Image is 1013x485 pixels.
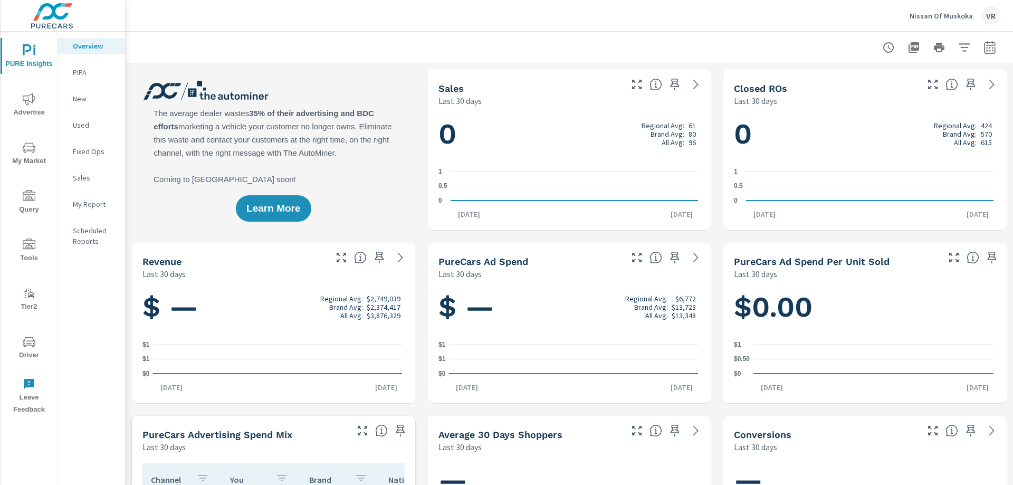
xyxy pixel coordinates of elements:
p: 570 [981,130,992,138]
button: Make Fullscreen [333,249,350,266]
span: Save this to your personalized report [962,76,979,93]
p: PIPA [73,67,117,78]
div: New [58,91,125,107]
a: See more details in report [687,422,704,439]
p: [DATE] [746,209,783,220]
p: Brand Avg: [329,303,363,311]
button: Apply Filters [954,37,975,58]
p: [DATE] [153,382,190,393]
p: $2,749,039 [367,294,400,303]
p: Last 30 days [438,94,482,107]
p: Channel [151,474,188,485]
p: 61 [689,121,696,130]
p: Regional Avg: [934,121,977,130]
button: Make Fullscreen [354,422,371,439]
span: Save this to your personalized report [666,76,683,93]
text: 0.5 [438,183,447,190]
button: Select Date Range [979,37,1000,58]
span: This table looks at how you compare to the amount of budget you spend per channel as opposed to y... [375,424,388,437]
span: Number of Repair Orders Closed by the selected dealership group over the selected time range. [So... [945,78,958,91]
p: Used [73,120,117,130]
span: Tools [4,239,54,264]
p: Sales [73,173,117,183]
h5: Average 30 Days Shoppers [438,429,562,440]
button: Learn More [236,195,311,222]
button: Make Fullscreen [628,422,645,439]
h5: Revenue [142,256,181,267]
p: Last 30 days [438,268,482,280]
p: $2,374,417 [367,303,400,311]
div: PIPA [58,64,125,80]
p: [DATE] [959,209,996,220]
p: $13,723 [672,303,696,311]
p: All Avg: [645,311,668,320]
text: $1 [438,356,446,363]
p: Regional Avg: [642,121,684,130]
span: Save this to your personalized report [983,249,1000,266]
span: Save this to your personalized report [666,422,683,439]
span: Driver [4,336,54,362]
p: All Avg: [662,138,684,147]
button: Print Report [929,37,950,58]
p: All Avg: [954,138,977,147]
text: 0.5 [734,183,743,190]
h1: $ — [142,289,405,325]
text: $0 [142,370,150,377]
p: [DATE] [663,382,700,393]
p: [DATE] [448,382,485,393]
p: [DATE] [368,382,405,393]
span: Total sales revenue over the selected date range. [Source: This data is sourced from the dealer’s... [354,251,367,264]
p: [DATE] [753,382,790,393]
button: Make Fullscreen [945,249,962,266]
text: $0.50 [734,356,750,363]
p: $6,772 [675,294,696,303]
span: The number of dealer-specified goals completed by a visitor. [Source: This data is provided by th... [945,424,958,437]
p: My Report [73,199,117,210]
span: Number of vehicles sold by the dealership over the selected date range. [Source: This data is sou... [649,78,662,91]
h5: PureCars Ad Spend Per Unit Sold [734,256,890,267]
h5: Conversions [734,429,791,440]
p: Last 30 days [438,441,482,453]
button: Make Fullscreen [628,249,645,266]
p: 80 [689,130,696,138]
span: Save this to your personalized report [962,422,979,439]
div: My Report [58,196,125,212]
a: See more details in report [392,249,409,266]
p: Brand Avg: [943,130,977,138]
h5: PureCars Advertising Spend Mix [142,429,292,440]
button: Make Fullscreen [924,422,941,439]
span: Query [4,190,54,216]
span: A rolling 30 day total of daily Shoppers on the dealership website, averaged over the selected da... [649,424,662,437]
div: Fixed Ops [58,144,125,159]
p: Fixed Ops [73,146,117,157]
button: Make Fullscreen [924,76,941,93]
p: $3,876,329 [367,311,400,320]
h5: Sales [438,83,464,94]
p: National [388,474,425,485]
p: Last 30 days [734,94,777,107]
p: Brand [309,474,346,485]
h5: Closed ROs [734,83,787,94]
p: Last 30 days [734,268,777,280]
span: Advertise [4,93,54,119]
p: [DATE] [663,209,700,220]
a: See more details in report [983,422,1000,439]
p: Regional Avg: [625,294,668,303]
span: Save this to your personalized report [392,422,409,439]
h1: $ — [438,289,701,325]
div: Used [58,117,125,133]
div: Overview [58,38,125,54]
text: 0 [438,197,442,204]
button: Make Fullscreen [628,76,645,93]
p: Last 30 days [734,441,777,453]
button: "Export Report to PDF" [903,37,924,58]
span: Average cost of advertising per each vehicle sold at the dealer over the selected date range. The... [967,251,979,264]
p: Last 30 days [142,441,186,453]
p: $13,348 [672,311,696,320]
span: Save this to your personalized report [371,249,388,266]
h1: 0 [734,116,996,152]
span: Tier2 [4,287,54,313]
p: Regional Avg: [320,294,363,303]
p: Overview [73,41,117,51]
span: Total cost of media for all PureCars channels for the selected dealership group over the selected... [649,251,662,264]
